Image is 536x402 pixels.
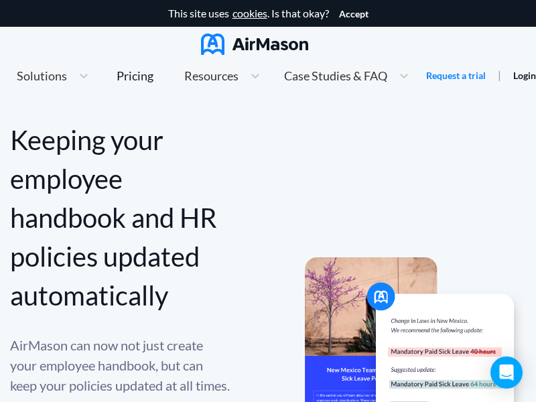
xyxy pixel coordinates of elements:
div: Keeping your employee handbook and HR policies updated automatically [10,121,231,315]
a: Pricing [117,64,153,88]
span: | [498,68,501,81]
a: Request a trial [426,69,486,82]
div: Pricing [117,70,153,82]
a: Login [513,70,536,81]
div: AirMason can now not just create your employee handbook, but can keep your policies updated at al... [10,335,231,395]
span: Case Studies & FAQ [284,70,387,82]
img: AirMason Logo [201,33,308,55]
div: Open Intercom Messenger [490,356,523,389]
a: cookies [232,7,267,19]
span: Solutions [17,70,67,82]
button: Accept cookies [339,9,368,19]
span: Resources [184,70,239,82]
